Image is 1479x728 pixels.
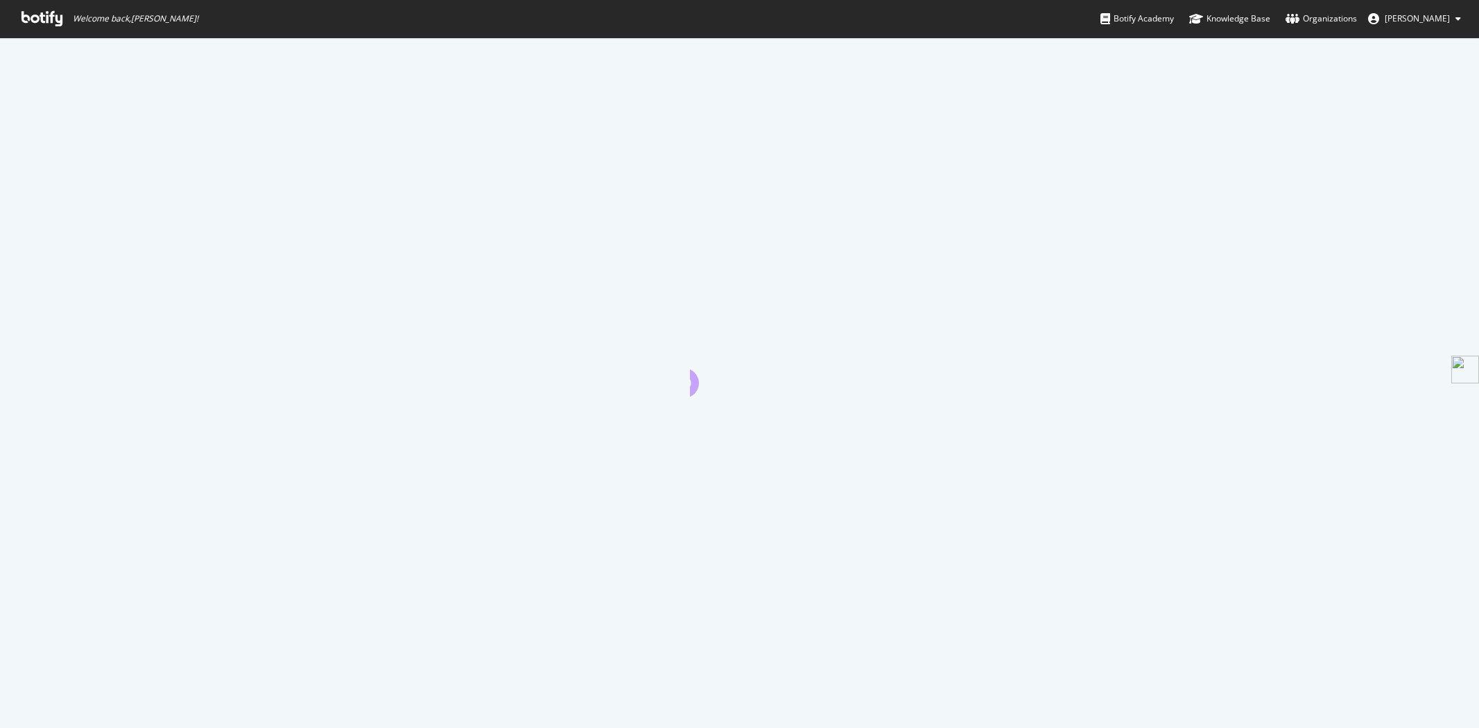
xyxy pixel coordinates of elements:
[690,347,790,397] div: animation
[1357,8,1472,30] button: [PERSON_NAME]
[1189,12,1270,26] div: Knowledge Base
[1100,12,1174,26] div: Botify Academy
[1385,12,1450,24] span: Matthew Edgar
[1451,356,1479,383] img: side-widget.svg
[73,13,198,24] span: Welcome back, [PERSON_NAME] !
[1286,12,1357,26] div: Organizations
